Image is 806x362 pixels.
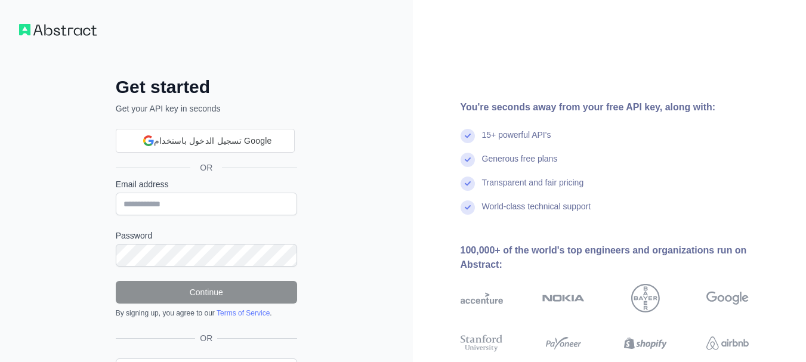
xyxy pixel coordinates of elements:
[116,129,295,153] div: تسجيل الدخول باستخدام Google
[461,243,788,272] div: 100,000+ of the world's top engineers and organizations run on Abstract:
[542,284,585,313] img: nokia
[461,284,503,313] img: accenture
[461,200,475,215] img: check mark
[461,100,788,115] div: You're seconds away from your free API key, along with:
[217,309,270,317] a: Terms of Service
[461,129,475,143] img: check mark
[461,153,475,167] img: check mark
[706,284,749,313] img: google
[482,153,558,177] div: Generous free plans
[461,177,475,191] img: check mark
[195,332,217,344] span: OR
[116,230,297,242] label: Password
[542,333,585,354] img: payoneer
[482,200,591,224] div: World-class technical support
[706,333,749,354] img: airbnb
[461,333,503,354] img: stanford university
[154,135,272,147] span: تسجيل الدخول باستخدام Google
[631,284,660,313] img: bayer
[482,129,551,153] div: 15+ powerful API's
[116,308,297,318] div: By signing up, you agree to our .
[482,177,584,200] div: Transparent and fair pricing
[116,76,297,98] h2: Get started
[116,281,297,304] button: Continue
[116,178,297,190] label: Email address
[624,333,666,354] img: shopify
[116,103,297,115] p: Get your API key in seconds
[190,162,222,174] span: OR
[19,24,97,36] img: Workflow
